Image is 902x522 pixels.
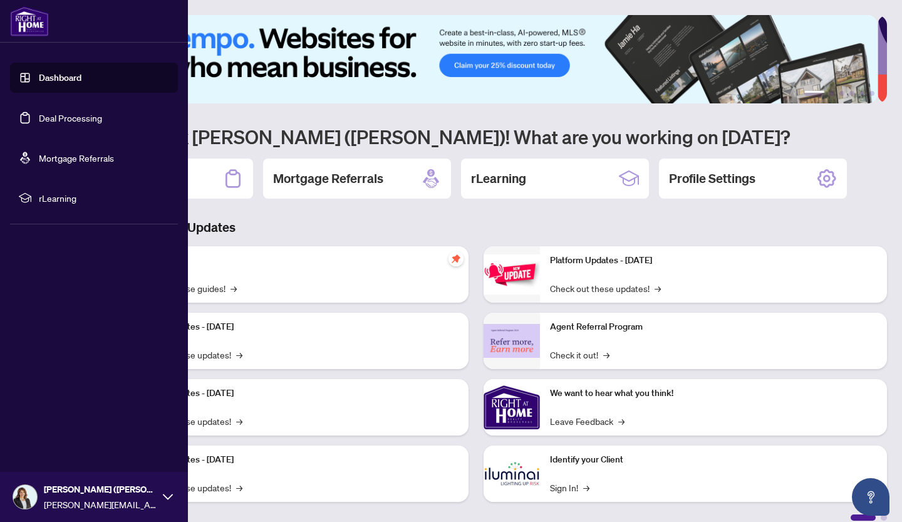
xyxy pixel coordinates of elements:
[550,414,625,428] a: Leave Feedback→
[231,281,237,295] span: →
[39,112,102,123] a: Deal Processing
[859,91,864,96] button: 5
[65,125,887,149] h1: Welcome back [PERSON_NAME] ([PERSON_NAME])! What are you working on [DATE]?
[236,414,242,428] span: →
[655,281,661,295] span: →
[13,485,37,509] img: Profile Icon
[44,483,157,496] span: [PERSON_NAME] ([PERSON_NAME]) [PERSON_NAME]
[484,379,540,436] img: We want to hear what you think!
[132,387,459,400] p: Platform Updates - [DATE]
[39,191,169,205] span: rLearning
[550,481,589,494] a: Sign In!→
[550,320,877,334] p: Agent Referral Program
[65,15,878,103] img: Slide 0
[550,254,877,268] p: Platform Updates - [DATE]
[829,91,834,96] button: 2
[804,91,824,96] button: 1
[236,348,242,362] span: →
[669,170,755,187] h2: Profile Settings
[550,387,877,400] p: We want to hear what you think!
[618,414,625,428] span: →
[10,6,49,36] img: logo
[484,324,540,358] img: Agent Referral Program
[471,170,526,187] h2: rLearning
[236,481,242,494] span: →
[583,481,589,494] span: →
[273,170,383,187] h2: Mortgage Referrals
[44,498,157,511] span: [PERSON_NAME][EMAIL_ADDRESS][DOMAIN_NAME]
[39,152,114,164] a: Mortgage Referrals
[39,72,81,83] a: Dashboard
[484,446,540,502] img: Identify your Client
[550,348,609,362] a: Check it out!→
[448,251,464,266] span: pushpin
[65,219,887,236] h3: Brokerage & Industry Updates
[603,348,609,362] span: →
[852,478,889,516] button: Open asap
[132,254,459,268] p: Self-Help
[869,91,874,96] button: 6
[550,453,877,467] p: Identify your Client
[839,91,844,96] button: 3
[550,281,661,295] a: Check out these updates!→
[132,320,459,334] p: Platform Updates - [DATE]
[484,254,540,294] img: Platform Updates - June 23, 2025
[132,453,459,467] p: Platform Updates - [DATE]
[849,91,854,96] button: 4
